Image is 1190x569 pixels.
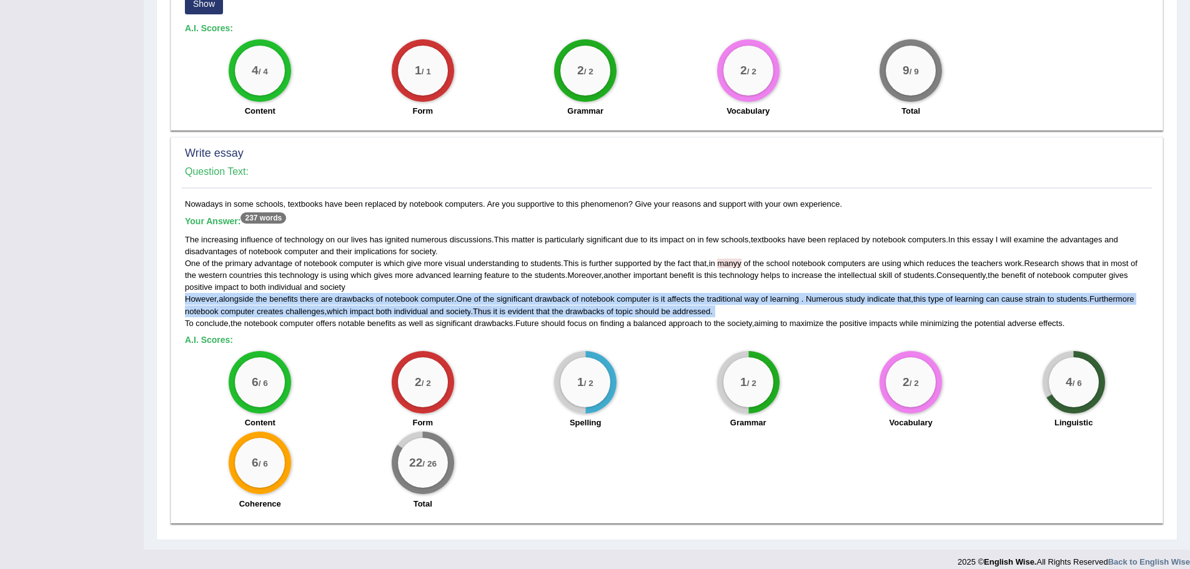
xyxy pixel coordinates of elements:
span: the [958,259,969,268]
span: a [627,319,631,328]
span: our [337,235,349,244]
span: balanced [633,319,667,328]
span: helps [761,270,780,280]
span: Numerous [806,294,843,304]
big: 4 [1066,375,1073,389]
span: lives [351,235,367,244]
span: that [536,307,550,316]
span: to [783,270,790,280]
span: topic [615,307,632,316]
span: of [239,247,246,256]
span: increase [791,270,822,280]
span: notebook [304,259,337,268]
span: impact [660,235,684,244]
span: computers [828,259,866,268]
span: of [761,294,768,304]
span: the [231,319,242,328]
span: the [483,294,494,304]
span: few [706,235,718,244]
span: cause [1001,294,1023,304]
span: replaced [828,235,860,244]
span: and [304,282,318,292]
span: examine [1014,235,1044,244]
label: Linguistic [1054,417,1093,428]
span: individual [394,307,428,316]
span: benefit [670,270,694,280]
span: positive [185,282,212,292]
span: of [474,294,481,304]
span: been [808,235,826,244]
span: notable [339,319,365,328]
span: are [321,294,333,304]
span: the [961,319,972,328]
span: impact [350,307,374,316]
span: way [745,294,759,304]
span: essay [972,235,993,244]
span: adverse [1008,319,1036,328]
span: this [957,235,969,244]
span: increasing [201,235,238,244]
big: 4 [252,64,259,77]
span: In [948,235,955,244]
span: significant [587,235,623,244]
span: to [512,270,518,280]
span: approach [668,319,702,328]
span: notebook [385,294,419,304]
span: schools [721,235,748,244]
span: benefits [367,319,396,328]
strong: Back to English Wise [1108,557,1190,567]
span: drawbacks [565,307,604,316]
span: challenges [285,307,324,316]
span: intellectual [838,270,876,280]
small: / 6 [259,379,268,388]
span: the [255,294,267,304]
small: / 9 [910,67,919,77]
span: supported [615,259,651,268]
big: 6 [252,456,259,470]
span: traditional [707,294,742,304]
span: while [900,319,918,328]
span: the [988,270,999,280]
span: of [946,294,953,304]
span: of [376,294,383,304]
label: Grammar [730,417,766,428]
span: Consequently [936,270,986,280]
span: drawback [535,294,570,304]
small: / 2 [421,379,430,388]
span: technology [719,270,758,280]
span: A comma may be missing after the conjunctive/linking adverb ‘Furthermore’. (did you mean: Further... [1089,294,1134,304]
span: for [399,247,409,256]
span: the [521,270,532,280]
span: advantage [254,259,292,268]
span: focus [567,319,587,328]
span: Research [1024,259,1059,268]
label: Form [412,105,433,117]
label: Content [245,417,275,428]
span: learning [954,294,983,304]
span: school [766,259,790,268]
span: due [625,235,638,244]
span: fact [678,259,691,268]
span: is [500,307,505,316]
big: 2 [903,375,910,389]
span: significant [497,294,533,304]
span: in [709,259,715,268]
span: which [350,270,371,280]
h4: Question Text: [185,166,1149,177]
span: the [664,259,675,268]
big: 22 [409,456,422,470]
span: Don’t put a space before the full stop. (did you mean: .) [801,294,804,304]
span: is [537,235,542,244]
span: Moreover [567,270,601,280]
label: Vocabulary [890,417,933,428]
span: well [409,319,422,328]
span: significant [436,319,472,328]
big: 1 [740,375,747,389]
span: understanding [468,259,519,268]
span: reduces [926,259,955,268]
span: is [581,259,587,268]
b: A.I. Scores: [185,335,233,345]
span: To [185,319,194,328]
div: Nowadays in some schools, textbooks have been replaced by notebook computers. Are you supportive ... [182,198,1152,517]
span: will [1000,235,1011,244]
